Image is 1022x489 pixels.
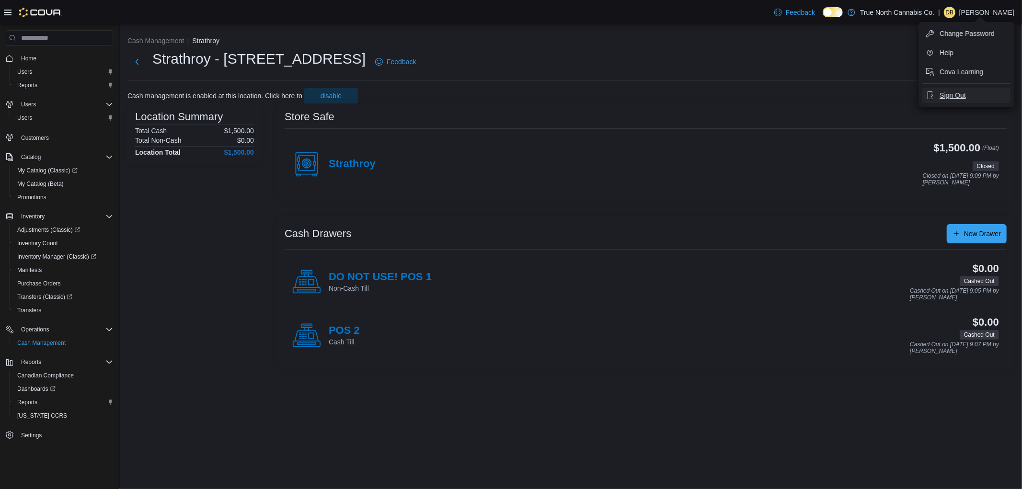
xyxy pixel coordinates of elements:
[934,142,981,154] h3: $1,500.00
[13,66,36,78] a: Users
[13,305,113,316] span: Transfers
[10,290,117,304] a: Transfers (Classic)
[17,356,113,368] span: Reports
[13,410,113,421] span: Washington CCRS
[21,134,49,142] span: Customers
[2,323,117,336] button: Operations
[910,288,999,301] p: Cashed Out on [DATE] 9:05 PM by [PERSON_NAME]
[127,36,1014,47] nav: An example of EuiBreadcrumbs
[17,52,113,64] span: Home
[21,326,49,333] span: Operations
[329,284,432,293] p: Non-Cash Till
[10,250,117,263] a: Inventory Manager (Classic)
[973,317,999,328] h3: $0.00
[960,330,999,340] span: Cashed Out
[10,277,117,290] button: Purchase Orders
[13,165,81,176] a: My Catalog (Classic)
[2,428,117,442] button: Settings
[192,37,219,45] button: Strathroy
[10,409,117,422] button: [US_STATE] CCRS
[964,330,995,339] span: Cashed Out
[17,99,40,110] button: Users
[17,339,66,347] span: Cash Management
[947,224,1007,243] button: New Drawer
[960,276,999,286] span: Cashed Out
[17,239,58,247] span: Inventory Count
[17,193,46,201] span: Promotions
[17,151,113,163] span: Catalog
[127,37,184,45] button: Cash Management
[13,112,36,124] a: Users
[17,167,78,174] span: My Catalog (Classic)
[10,111,117,125] button: Users
[17,324,113,335] span: Operations
[2,51,117,65] button: Home
[329,271,432,284] h4: DO NOT USE! POS 1
[17,180,64,188] span: My Catalog (Beta)
[17,307,41,314] span: Transfers
[21,101,36,108] span: Users
[13,291,76,303] a: Transfers (Classic)
[6,47,113,467] nav: Complex example
[940,29,994,38] span: Change Password
[17,356,45,368] button: Reports
[304,88,358,103] button: disable
[2,210,117,223] button: Inventory
[860,7,934,18] p: True North Cannabis Co.
[329,337,360,347] p: Cash Till
[13,291,113,303] span: Transfers (Classic)
[285,111,334,123] h3: Store Safe
[13,112,113,124] span: Users
[21,358,41,366] span: Reports
[13,224,84,236] a: Adjustments (Classic)
[13,370,78,381] a: Canadian Compliance
[13,80,113,91] span: Reports
[13,370,113,381] span: Canadian Compliance
[13,264,46,276] a: Manifests
[17,132,53,144] a: Customers
[17,266,42,274] span: Manifests
[13,278,113,289] span: Purchase Orders
[17,151,45,163] button: Catalog
[959,7,1014,18] p: [PERSON_NAME]
[17,226,80,234] span: Adjustments (Classic)
[237,136,254,144] p: $0.00
[13,238,62,249] a: Inventory Count
[19,8,62,17] img: Cova
[13,165,113,176] span: My Catalog (Classic)
[13,264,113,276] span: Manifests
[2,355,117,369] button: Reports
[10,79,117,92] button: Reports
[127,52,147,71] button: Next
[17,398,37,406] span: Reports
[13,238,113,249] span: Inventory Count
[940,91,965,100] span: Sign Out
[224,127,254,135] p: $1,500.00
[329,158,376,171] h4: Strathroy
[10,223,117,237] a: Adjustments (Classic)
[17,293,72,301] span: Transfers (Classic)
[770,3,819,22] a: Feedback
[10,382,117,396] a: Dashboards
[21,55,36,62] span: Home
[17,131,113,143] span: Customers
[938,7,940,18] p: |
[17,53,40,64] a: Home
[2,98,117,111] button: Users
[940,48,953,57] span: Help
[17,429,113,441] span: Settings
[371,52,420,71] a: Feedback
[13,337,69,349] a: Cash Management
[387,57,416,67] span: Feedback
[2,130,117,144] button: Customers
[13,192,50,203] a: Promotions
[13,251,113,262] span: Inventory Manager (Classic)
[922,45,1011,60] button: Help
[10,304,117,317] button: Transfers
[973,263,999,274] h3: $0.00
[17,253,96,261] span: Inventory Manager (Classic)
[127,92,302,100] p: Cash management is enabled at this location. Click here to
[940,67,983,77] span: Cova Learning
[10,336,117,350] button: Cash Management
[135,148,181,156] h4: Location Total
